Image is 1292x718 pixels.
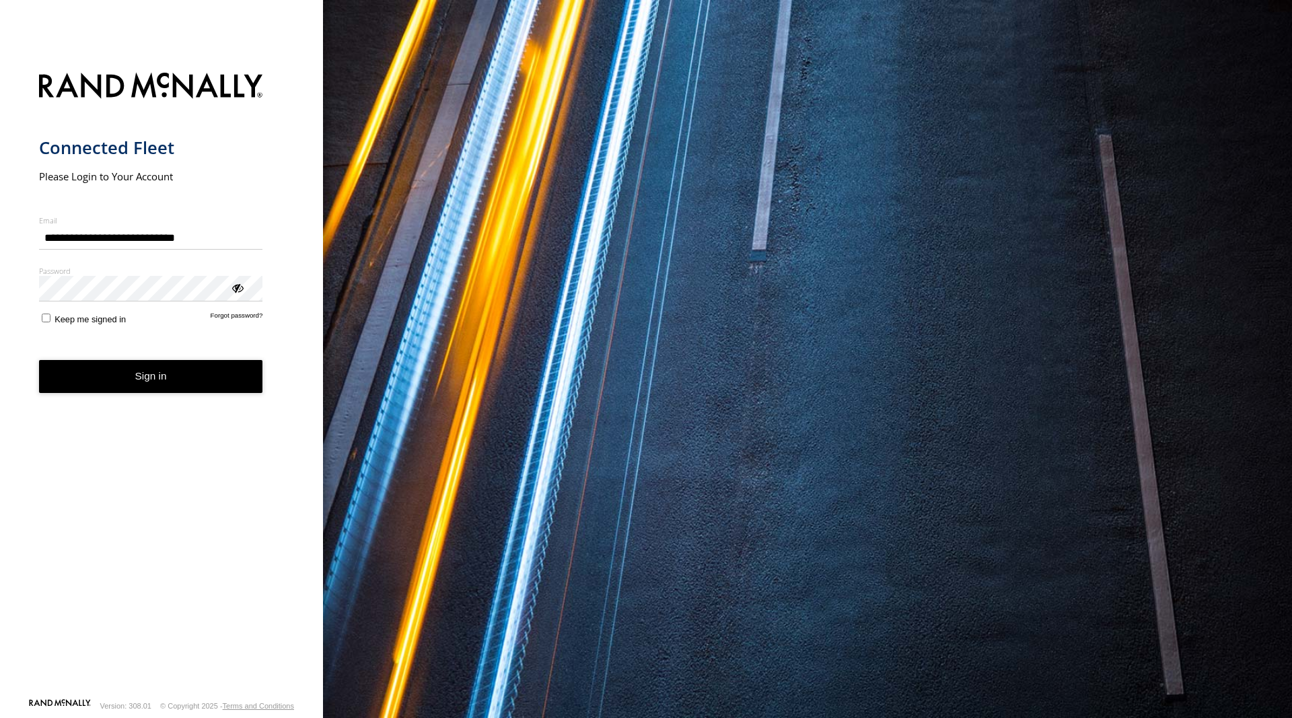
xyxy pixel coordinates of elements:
[42,314,50,322] input: Keep me signed in
[160,702,294,710] div: © Copyright 2025 -
[39,266,263,276] label: Password
[39,70,263,104] img: Rand McNally
[39,170,263,183] h2: Please Login to Your Account
[211,312,263,324] a: Forgot password?
[39,215,263,225] label: Email
[223,702,294,710] a: Terms and Conditions
[230,281,244,294] div: ViewPassword
[39,137,263,159] h1: Connected Fleet
[39,360,263,393] button: Sign in
[29,699,91,713] a: Visit our Website
[39,65,285,698] form: main
[100,702,151,710] div: Version: 308.01
[55,314,126,324] span: Keep me signed in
